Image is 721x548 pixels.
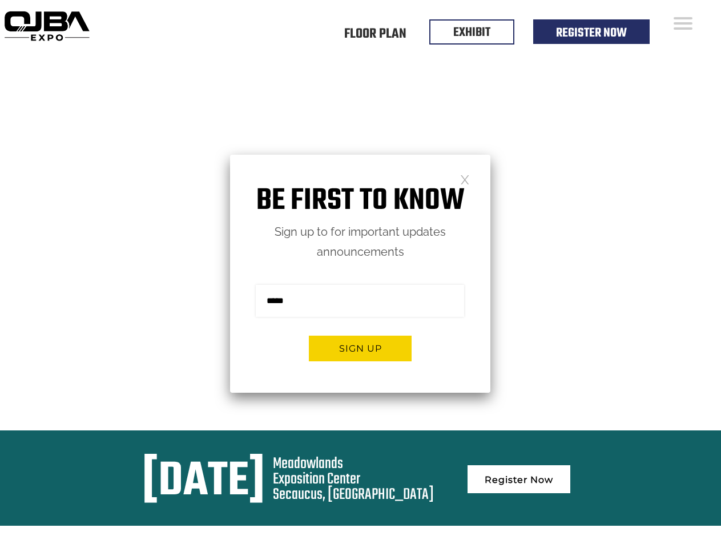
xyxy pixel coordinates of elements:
[309,336,412,361] button: Sign up
[468,465,570,493] a: Register Now
[230,183,490,219] h1: Be first to know
[230,222,490,262] p: Sign up to for important updates announcements
[453,23,490,42] a: EXHIBIT
[556,23,627,43] a: Register Now
[460,174,470,184] a: Close
[142,456,265,509] div: [DATE]
[273,456,434,502] div: Meadowlands Exposition Center Secaucus, [GEOGRAPHIC_DATA]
